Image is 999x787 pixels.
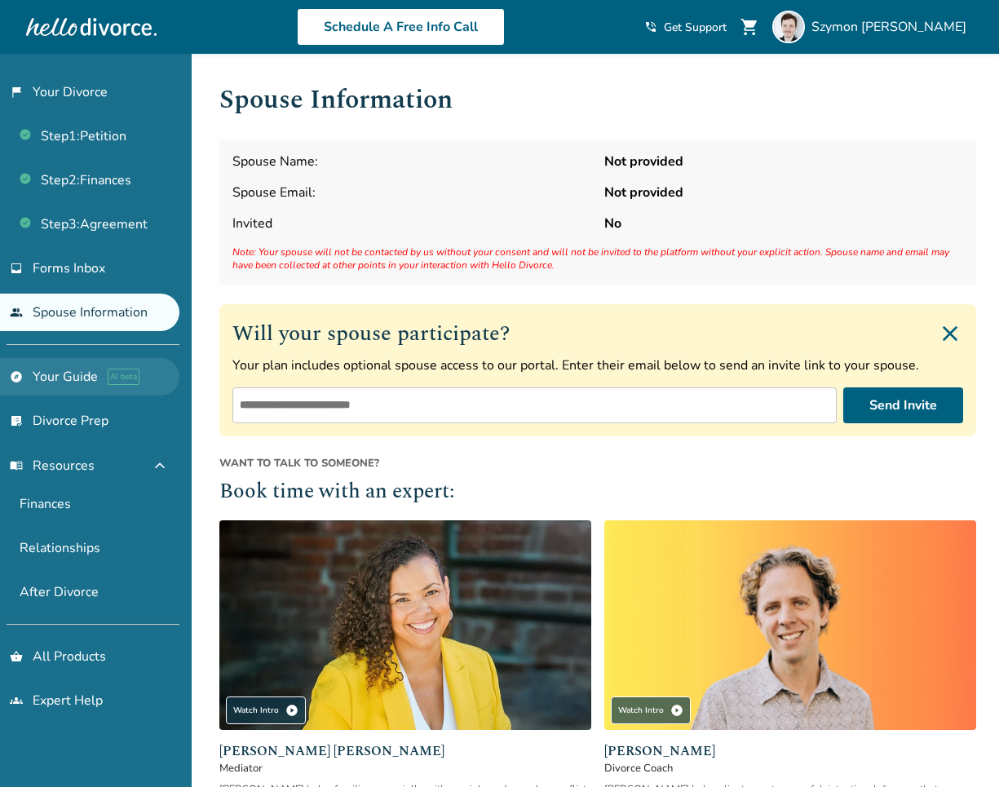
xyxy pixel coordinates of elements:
span: groups [10,694,23,707]
h1: Spouse Information [219,80,976,120]
span: Resources [10,457,95,475]
span: Spouse Email: [232,183,591,201]
span: Mediator [219,761,591,776]
span: Szymon [PERSON_NAME] [811,18,973,36]
span: [PERSON_NAME] [PERSON_NAME] [219,741,591,761]
span: Spouse Name: [232,153,591,170]
span: Invited [232,214,591,232]
div: Watch Intro [226,696,306,724]
img: Claudia Brown Coulter [219,520,591,730]
span: explore [10,370,23,383]
a: Schedule A Free Info Call [297,8,505,46]
span: people [10,306,23,319]
span: AI beta [108,369,139,385]
iframe: Chat Widget [917,709,999,787]
span: shopping_basket [10,650,23,663]
span: Want to talk to someone? [219,456,976,471]
span: Divorce Coach [604,761,976,776]
span: flag_2 [10,86,23,99]
span: Note: Your spouse will not be contacted by us without your consent and will not be invited to the... [232,245,963,272]
button: Send Invite [843,387,963,423]
div: Watch Intro [611,696,691,724]
strong: Not provided [604,153,963,170]
span: Get Support [664,20,727,35]
span: expand_less [150,456,170,475]
img: James Traub [604,520,976,730]
span: list_alt_check [10,414,23,427]
span: play_circle [285,704,298,717]
span: phone_in_talk [644,20,657,33]
strong: No [604,214,963,232]
span: menu_book [10,459,23,472]
h2: Book time with an expert: [219,477,976,508]
h2: Will your spouse participate? [232,317,963,350]
span: shopping_cart [740,17,759,37]
img: Szymon Jakubczak [772,11,805,43]
strong: Not provided [604,183,963,201]
p: Your plan includes optional spouse access to our portal. Enter their email below to send an invit... [232,356,963,374]
span: inbox [10,262,23,275]
span: Forms Inbox [33,259,105,277]
a: phone_in_talkGet Support [644,20,727,35]
img: Close invite form [937,321,963,347]
span: [PERSON_NAME] [604,741,976,761]
span: play_circle [670,704,683,717]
